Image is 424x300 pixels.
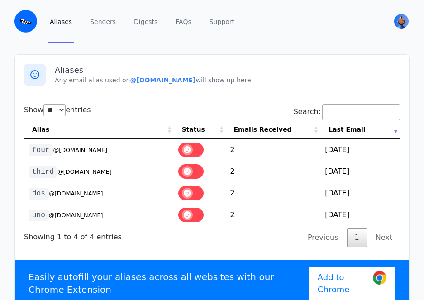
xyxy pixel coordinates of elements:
[29,210,49,221] code: uno
[322,104,400,120] input: Search:
[43,104,66,116] select: Showentries
[49,190,103,197] small: @[DOMAIN_NAME]
[24,226,122,243] div: Showing 1 to 4 of 4 entries
[57,168,112,175] small: @[DOMAIN_NAME]
[393,13,410,29] button: User menu
[55,76,400,85] p: Any email alias used on will show up here
[226,204,321,226] td: 2
[24,120,174,139] th: Alias: activate to sort column ascending
[226,182,321,204] td: 2
[320,161,400,182] td: [DATE]
[29,166,57,178] code: third
[320,120,400,139] th: Last Email: activate to sort column ascending
[14,10,37,33] img: Email Monster
[368,228,400,247] a: Next
[130,76,195,84] b: @[DOMAIN_NAME]
[320,182,400,204] td: [DATE]
[53,147,107,153] small: @[DOMAIN_NAME]
[29,271,309,296] p: Easily autofill your aliases across all websites with our Chrome Extension
[347,228,367,247] a: 1
[320,139,400,161] td: [DATE]
[373,271,386,285] img: Google Chrome Logo
[318,271,366,295] span: Add to Chrome
[226,139,321,161] td: 2
[226,161,321,182] td: 2
[24,105,91,114] label: Show entries
[309,267,395,300] a: Add to Chrome
[320,204,400,226] td: [DATE]
[394,14,409,29] img: ivanadirth's Avatar
[49,212,103,219] small: @[DOMAIN_NAME]
[294,107,400,116] label: Search:
[29,188,49,200] code: dos
[29,144,53,156] code: four
[300,228,346,247] a: Previous
[174,120,226,139] th: Status: activate to sort column ascending
[226,120,321,139] th: Emails Received: activate to sort column ascending
[55,65,400,76] h3: Aliases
